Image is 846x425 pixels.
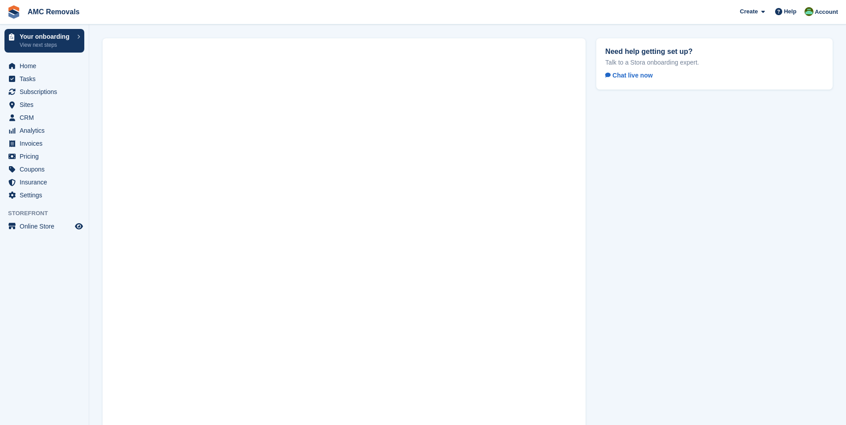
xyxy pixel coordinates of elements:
[805,7,813,16] img: Kayleigh Deegan
[20,137,73,150] span: Invoices
[20,73,73,85] span: Tasks
[4,73,84,85] a: menu
[20,189,73,201] span: Settings
[20,33,73,40] p: Your onboarding
[4,220,84,233] a: menu
[4,29,84,53] a: Your onboarding View next steps
[4,176,84,188] a: menu
[4,189,84,201] a: menu
[4,60,84,72] a: menu
[740,7,758,16] span: Create
[20,163,73,176] span: Coupons
[20,86,73,98] span: Subscriptions
[20,124,73,137] span: Analytics
[605,47,824,56] h2: Need help getting set up?
[4,137,84,150] a: menu
[4,124,84,137] a: menu
[605,58,824,66] p: Talk to a Stora onboarding expert.
[4,163,84,176] a: menu
[20,150,73,163] span: Pricing
[605,70,660,81] a: Chat live now
[74,221,84,232] a: Preview store
[4,86,84,98] a: menu
[4,150,84,163] a: menu
[20,111,73,124] span: CRM
[20,41,73,49] p: View next steps
[7,5,21,19] img: stora-icon-8386f47178a22dfd0bd8f6a31ec36ba5ce8667c1dd55bd0f319d3a0aa187defe.svg
[4,111,84,124] a: menu
[20,98,73,111] span: Sites
[24,4,83,19] a: AMC Removals
[784,7,796,16] span: Help
[4,98,84,111] a: menu
[20,220,73,233] span: Online Store
[605,72,652,79] span: Chat live now
[20,176,73,188] span: Insurance
[20,60,73,72] span: Home
[815,8,838,16] span: Account
[8,209,89,218] span: Storefront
